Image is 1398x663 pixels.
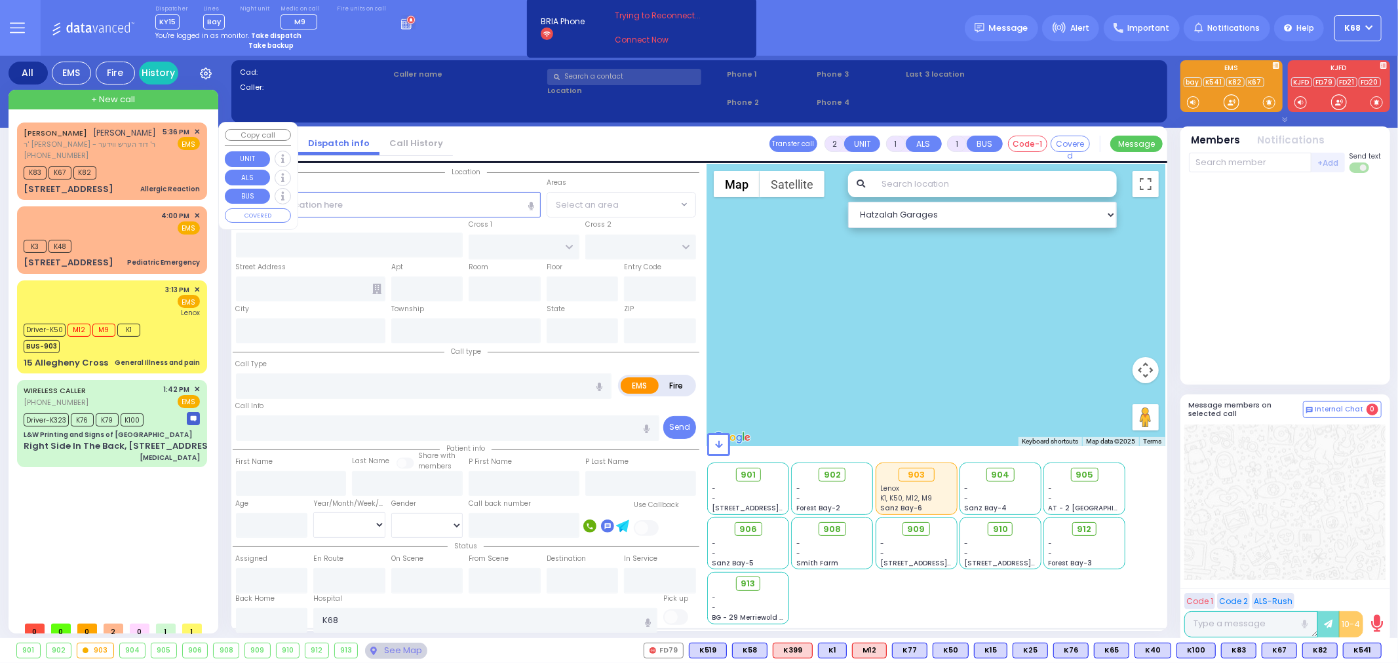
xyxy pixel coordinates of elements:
[880,503,922,513] span: Sanz Bay-6
[1349,161,1370,174] label: Turn off text
[1343,643,1382,658] div: K541
[245,643,270,658] div: 909
[1189,153,1311,172] input: Search member
[1176,643,1216,658] div: BLS
[236,457,273,467] label: First Name
[236,594,275,604] label: Back Home
[1306,407,1313,413] img: comment-alt.png
[298,137,379,149] a: Dispatch info
[178,295,200,308] span: EMS
[155,5,188,13] label: Dispatcher
[975,23,984,33] img: message.svg
[1184,593,1215,609] button: Code 1
[440,444,492,453] span: Patient info
[1345,22,1361,34] span: K68
[178,395,200,408] span: EMS
[94,127,157,138] span: [PERSON_NAME]
[240,82,389,93] label: Caller:
[892,643,927,658] div: K77
[166,285,190,295] span: 3:13 PM
[727,97,812,108] span: Phone 2
[712,558,754,568] span: Sanz Bay-5
[313,608,657,633] input: Search hospital
[24,440,218,453] div: Right Side In The Back, [STREET_ADDRESS]
[650,647,656,654] img: red-radio-icon.svg
[1262,643,1297,658] div: BLS
[1051,136,1090,152] button: Covered
[714,171,760,197] button: Show street map
[236,304,250,314] label: City
[712,593,716,603] span: -
[880,539,884,548] span: -
[710,429,754,446] img: Google
[251,31,301,41] strong: Take dispatch
[178,221,200,235] span: EMS
[712,613,786,622] span: BG - 29 Merriewold S.
[621,377,659,394] label: EMS
[183,643,208,658] div: 906
[741,577,756,590] span: 913
[974,643,1007,658] div: BLS
[1094,643,1129,658] div: K65
[547,554,586,564] label: Destination
[391,304,424,314] label: Township
[796,548,800,558] span: -
[1226,77,1245,87] a: K82
[796,483,800,493] span: -
[91,93,135,106] span: + New call
[52,20,139,36] img: Logo
[24,150,88,161] span: [PHONE_NUMBER]
[615,34,718,46] a: Connect Now
[1133,404,1159,430] button: Drag Pegman onto the map to open Street View
[225,129,291,142] button: Copy call
[194,126,200,138] span: ✕
[964,548,968,558] span: -
[313,594,342,604] label: Hospital
[24,183,113,196] div: [STREET_ADDRESS]
[899,468,935,482] div: 903
[24,413,69,426] span: Driver-K323
[1203,77,1225,87] a: K541
[71,413,94,426] span: K76
[906,136,942,152] button: ALS
[585,457,629,467] label: P Last Name
[448,541,484,551] span: Status
[1049,548,1053,558] span: -
[24,128,87,138] a: [PERSON_NAME]
[880,493,932,503] span: K1, K50, M12, M9
[391,499,416,509] label: Gender
[281,5,322,13] label: Medic on call
[689,643,727,658] div: K519
[663,594,688,604] label: Pick up
[139,62,178,85] a: History
[712,493,716,503] span: -
[1110,136,1163,152] button: Message
[644,643,684,658] div: FD79
[1133,171,1159,197] button: Toggle fullscreen view
[337,5,386,13] label: Fire units on call
[163,127,190,137] span: 5:36 PM
[187,412,200,425] img: message-box.svg
[547,262,562,273] label: Floor
[727,69,812,80] span: Phone 1
[1296,22,1314,34] span: Help
[967,136,1003,152] button: BUS
[964,503,1007,513] span: Sanz Bay-4
[880,483,899,493] span: Lenox
[155,31,249,41] span: You're logged in as monitor.
[547,304,565,314] label: State
[117,324,140,337] span: K1
[313,554,343,564] label: En Route
[9,62,48,85] div: All
[236,401,264,411] label: Call Info
[194,210,200,221] span: ✕
[151,643,176,658] div: 905
[418,451,456,461] small: Share with
[547,69,701,85] input: Search a contact
[17,643,40,658] div: 901
[49,166,71,180] span: K67
[817,69,902,80] span: Phone 3
[880,558,1004,568] span: [STREET_ADDRESS][PERSON_NAME]
[140,453,200,463] div: [MEDICAL_DATA]
[712,539,716,548] span: -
